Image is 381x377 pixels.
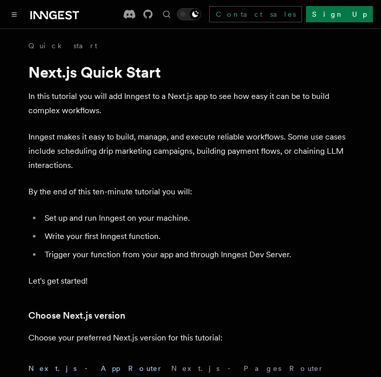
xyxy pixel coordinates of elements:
a: Contact sales [209,6,302,22]
p: By the end of this ten-minute tutorial you will: [28,185,353,199]
h1: Next.js Quick Start [28,63,353,81]
button: Toggle navigation [8,8,20,20]
li: Set up and run Inngest on your machine. [42,211,353,225]
button: Toggle dark mode [177,8,201,20]
li: Write your first Inngest function. [42,229,353,244]
a: Choose Next.js version [28,309,125,323]
p: Let's get started! [28,274,353,288]
p: In this tutorial you will add Inngest to a Next.js app to see how easy it can be to build complex... [28,89,353,118]
p: Choose your preferred Next.js version for this tutorial: [28,331,353,345]
p: Inngest makes it easy to build, manage, and execute reliable workflows. Some use cases include sc... [28,130,353,173]
li: Trigger your function from your app and through Inngest Dev Server. [42,248,353,262]
a: Quick start [28,41,97,51]
a: Sign Up [306,6,373,22]
button: Find something... [161,8,173,20]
